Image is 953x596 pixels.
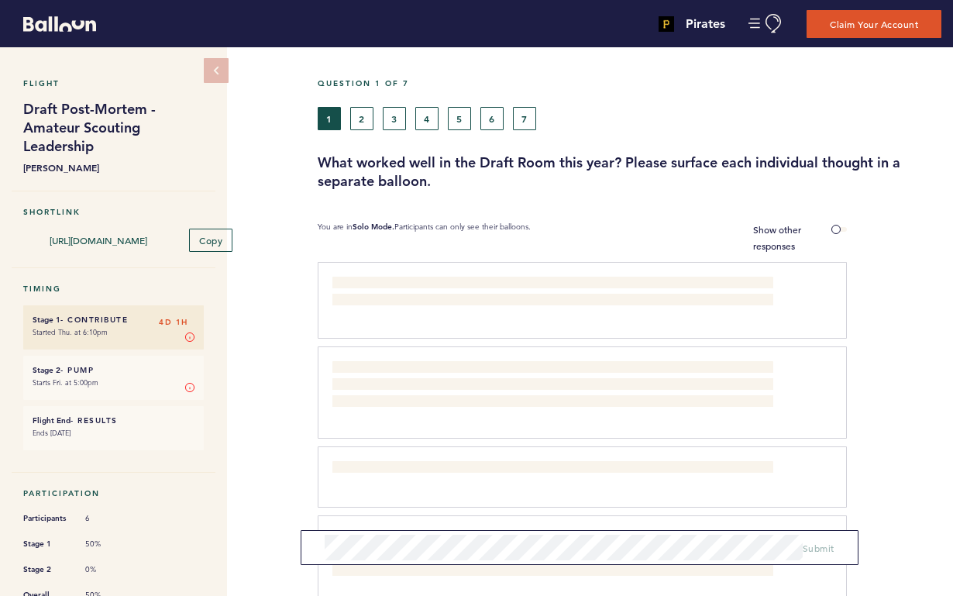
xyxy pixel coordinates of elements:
[85,539,132,549] span: 50%
[686,15,725,33] h4: Pirates
[318,78,941,88] h5: Question 1 of 7
[189,229,232,252] button: Copy
[753,223,801,252] span: Show other responses
[383,107,406,130] button: 3
[23,100,204,156] h1: Draft Post-Mortem - Amateur Scouting Leadership
[199,234,222,246] span: Copy
[332,463,705,475] span: Getting “deeper” down the board was advantageous for our preparedness for early day 2.
[807,10,941,38] button: Claim Your Account
[23,160,204,175] b: [PERSON_NAME]
[33,315,60,325] small: Stage 1
[350,107,373,130] button: 2
[318,153,941,191] h3: What worked well in the Draft Room this year? Please surface each individual thought in a separat...
[332,363,765,406] span: Getting exposure to the Model Interpretability Plots was very helpful in understanding where a pl...
[33,365,60,375] small: Stage 2
[85,513,132,524] span: 6
[159,315,188,330] span: 4D 1H
[332,278,769,306] span: I do think it is benificial to have the area supervisors in the room for the draft. I am glad tha...
[33,428,71,438] time: Ends [DATE]
[33,365,194,375] h6: - Pump
[12,16,96,32] a: Balloon
[33,327,108,337] time: Started Thu. at 6:10pm
[748,14,783,33] button: Manage Account
[33,415,194,425] h6: - Results
[803,542,834,554] span: Submit
[448,107,471,130] button: 5
[85,564,132,575] span: 0%
[33,415,71,425] small: Flight End
[803,540,834,556] button: Submit
[318,107,341,130] button: 1
[23,536,70,552] span: Stage 1
[415,107,439,130] button: 4
[33,315,194,325] h6: - Contribute
[23,16,96,32] svg: Balloon
[480,107,504,130] button: 6
[23,488,204,498] h5: Participation
[23,78,204,88] h5: Flight
[513,107,536,130] button: 7
[33,377,98,388] time: Starts Fri. at 5:00pm
[23,284,204,294] h5: Timing
[23,207,204,217] h5: Shortlink
[353,222,394,232] b: Solo Mode.
[318,222,531,254] p: You are in Participants can only see their balloons.
[23,562,70,577] span: Stage 2
[23,511,70,526] span: Participants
